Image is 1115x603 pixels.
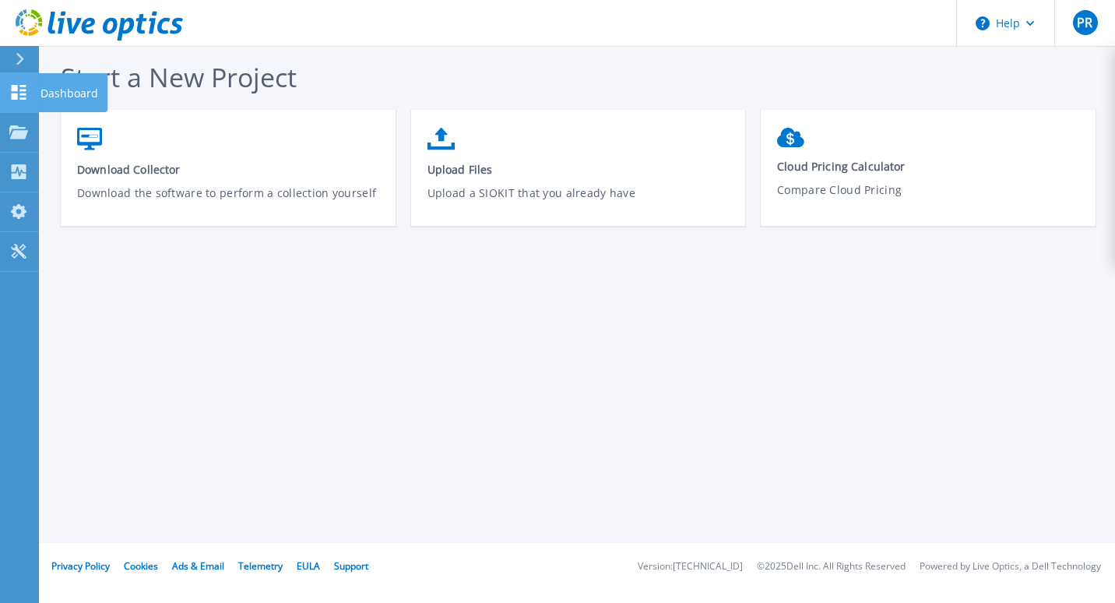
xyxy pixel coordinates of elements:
[920,562,1101,572] li: Powered by Live Optics, a Dell Technology
[124,559,158,573] a: Cookies
[411,120,746,231] a: Upload FilesUpload a SIOKIT that you already have
[1077,16,1092,29] span: PR
[77,185,380,220] p: Download the software to perform a collection yourself
[40,73,98,114] p: Dashboard
[61,120,396,231] a: Download CollectorDownload the software to perform a collection yourself
[77,162,380,177] span: Download Collector
[172,559,224,573] a: Ads & Email
[777,182,1080,217] p: Compare Cloud Pricing
[61,59,297,95] span: Start a New Project
[638,562,743,572] li: Version: [TECHNICAL_ID]
[427,162,730,177] span: Upload Files
[51,559,110,573] a: Privacy Policy
[297,559,320,573] a: EULA
[238,559,283,573] a: Telemetry
[777,159,1080,174] span: Cloud Pricing Calculator
[334,559,368,573] a: Support
[761,120,1096,229] a: Cloud Pricing CalculatorCompare Cloud Pricing
[757,562,906,572] li: © 2025 Dell Inc. All Rights Reserved
[427,185,730,220] p: Upload a SIOKIT that you already have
